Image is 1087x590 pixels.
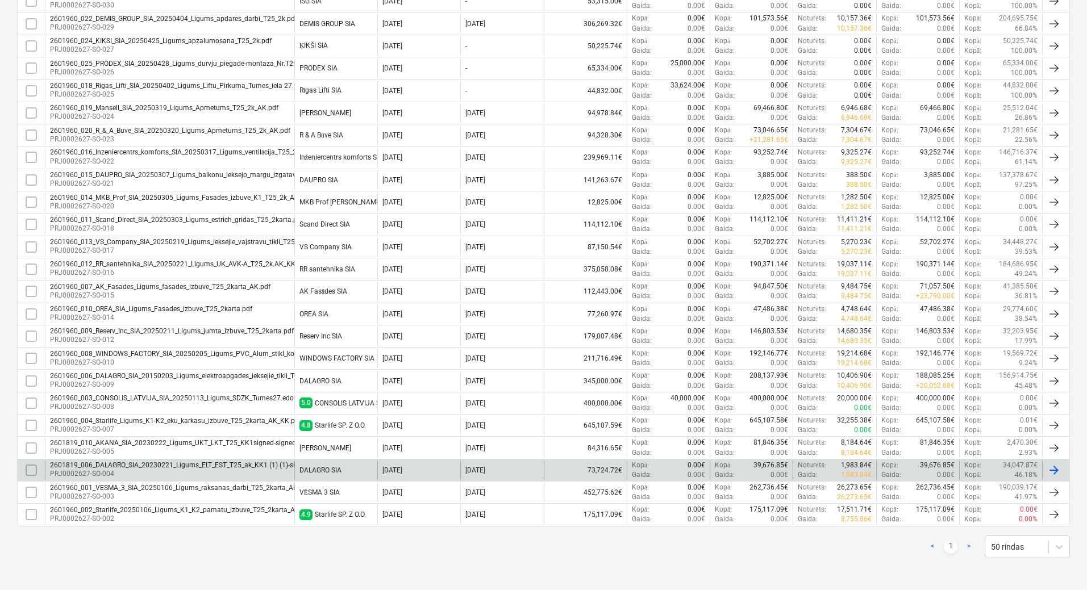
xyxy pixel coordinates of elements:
p: Gaida : [798,113,818,123]
p: Gaida : [632,46,652,56]
p: 0.00€ [937,224,955,234]
p: Kopā : [964,148,981,157]
p: 0.00€ [771,224,788,234]
p: 0.00€ [688,113,705,123]
p: PRJ0002627-SO-026 [50,68,388,77]
p: 10,157.36€ [837,24,872,34]
p: PRJ0002627-SO-021 [50,179,353,189]
p: Kopā : [715,215,732,224]
p: 0.00€ [937,157,955,167]
p: 7,304.67€ [841,125,872,135]
p: Kopā : [964,81,981,90]
p: Kopā : [632,193,649,202]
p: 93,252.74€ [920,148,955,157]
p: Kopā : [964,46,981,56]
p: Noturēts : [798,148,826,157]
p: PRJ0002627-SO-022 [50,157,324,166]
p: Gaida : [881,46,901,56]
p: 0.00% [1019,224,1038,234]
p: 0.00€ [1020,215,1038,224]
p: Gaida : [715,202,735,212]
p: Noturēts : [798,125,826,135]
p: Noturēts : [798,103,826,113]
p: Kopā : [632,81,649,90]
p: Kopā : [964,113,981,123]
div: 2601960_025_PRODEX_SIA_20250428_Ligums_durvju_piegade-montaza_Nr.T252601960025_T25_2.karta.pdf [50,60,388,68]
p: PRJ0002627-SO-023 [50,135,290,144]
p: 0.00% [1019,202,1038,212]
p: 73,046.65€ [920,125,955,135]
div: DEMIS GROUP SIA [299,20,355,28]
p: 0.00€ [937,91,955,101]
p: 0.00€ [771,58,788,68]
p: Noturēts : [798,14,826,23]
div: 12,825.00€ [544,193,627,212]
p: Noturēts : [798,81,826,90]
p: 66.84% [1015,24,1038,34]
p: Gaida : [715,180,735,190]
p: 0.00€ [688,148,705,157]
p: 0.00€ [771,1,788,11]
p: 0.00€ [854,46,872,56]
p: 0.00€ [937,81,955,90]
p: PRJ0002627-SO-027 [50,45,272,55]
p: Kopā : [881,14,898,23]
p: 0.00€ [937,24,955,34]
p: 22.56% [1015,135,1038,145]
p: Kopā : [715,125,732,135]
p: Gaida : [715,24,735,34]
p: 114,112.10€ [749,215,788,224]
p: Kopā : [632,125,649,135]
p: Kopā : [715,14,732,23]
p: 50,225.74€ [1003,36,1038,46]
p: 0.00€ [1020,193,1038,202]
p: Gaida : [798,135,818,145]
div: 2601960_015_DAUPRO_SIA_20250307_Ligums_balkonu_ieksejo_margu_izgatavos_T25_2karta.pdf [50,171,353,179]
p: Gaida : [798,1,818,11]
p: Kopā : [881,215,898,224]
div: 645,107.59€ [544,416,627,435]
p: Gaida : [798,91,818,101]
p: Kopā : [881,58,898,68]
div: 306,269.32€ [544,14,627,33]
p: 0.00€ [771,202,788,212]
div: 73,724.72€ [544,461,627,480]
div: 2601960_011_Scand_Direct_SIA_20250303_Ligums_estrich_gridas_T25_2karta.pdf [50,216,303,224]
p: 0.00€ [688,157,705,167]
p: 0.00€ [771,68,788,78]
p: Kopā : [715,193,732,202]
p: 0.00€ [688,237,705,247]
div: 2601960_019_Mansell_SIA_20250319_Ligums_Apmetums_T25_2k_AK.pdf [50,104,278,112]
div: [DATE] [465,20,485,28]
p: Gaida : [881,224,901,234]
p: Noturēts : [798,36,826,46]
p: 0.00€ [688,91,705,101]
div: 114,112.10€ [544,215,627,234]
p: 0.00€ [854,68,872,78]
p: 0.00€ [688,103,705,113]
p: 204,695.75€ [999,14,1038,23]
p: Gaida : [715,113,735,123]
div: [DATE] [465,131,485,139]
p: Kopā : [964,135,981,145]
div: - [465,87,467,95]
p: Kopā : [715,36,732,46]
p: Kopā : [964,157,981,167]
p: Gaida : [632,157,652,167]
p: 137,378.67€ [999,170,1038,180]
div: [DATE] [465,220,485,228]
p: Kopā : [632,103,649,113]
p: Gaida : [632,24,652,34]
p: PRJ0002627-SO-029 [50,23,297,32]
p: 3,885.00€ [757,170,788,180]
div: [DATE] [382,64,402,72]
p: Gaida : [881,135,901,145]
div: 179,007.48€ [544,327,627,346]
p: Gaida : [632,68,652,78]
div: DAUPRO SIA [299,176,338,184]
p: Kopā : [964,68,981,78]
p: 388.50€ [846,180,872,190]
p: Gaida : [632,1,652,11]
p: Kopā : [881,103,898,113]
p: PRJ0002627-SO-030 [50,1,262,10]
